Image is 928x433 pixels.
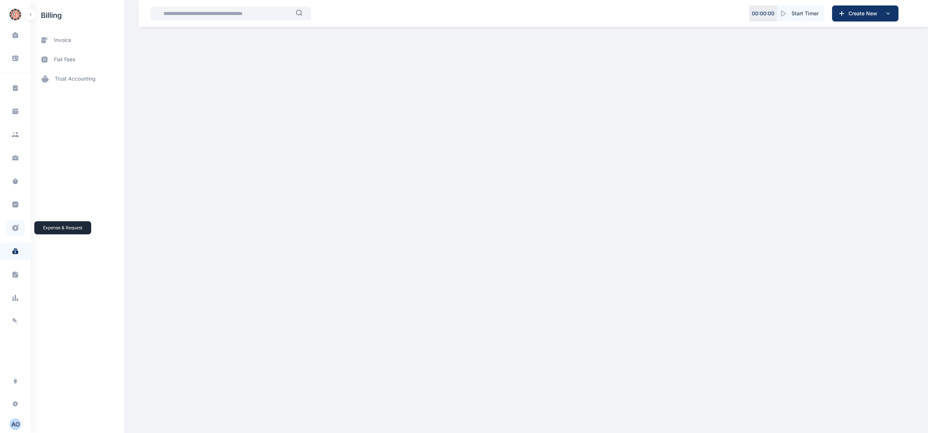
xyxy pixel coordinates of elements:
span: flat fees [54,56,75,63]
button: Create New [832,5,898,22]
p: 00 : 00 : 00 [752,10,774,17]
div: A O [9,420,21,429]
span: Start Timer [792,10,819,17]
a: flat fees [31,50,124,69]
span: trust accounting [55,75,96,83]
button: AO [9,418,21,430]
button: AO [4,418,26,430]
button: Start Timer [777,5,824,22]
span: invoice [54,36,71,44]
a: invoice [31,31,124,50]
span: Create New [846,10,883,17]
a: trust accounting [31,69,124,89]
